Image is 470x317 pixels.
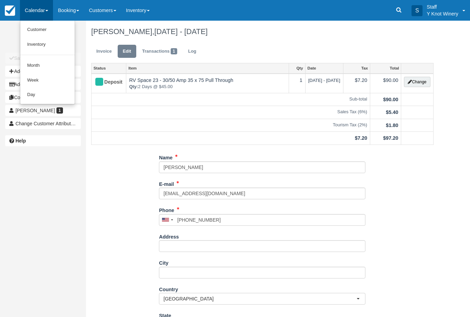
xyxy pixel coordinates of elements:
a: Day [20,87,75,102]
a: Inventory [20,37,75,52]
a: Month [20,58,75,73]
ul: Calendar [20,21,75,104]
a: Customer [20,22,75,37]
a: Week [20,73,75,88]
